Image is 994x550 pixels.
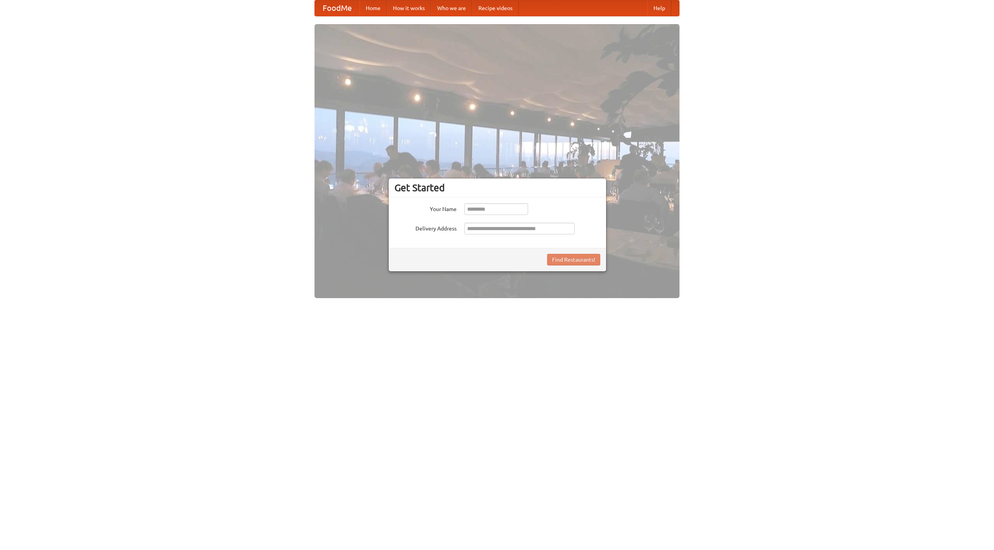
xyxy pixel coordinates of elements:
label: Your Name [394,203,457,213]
button: Find Restaurants! [547,254,600,265]
a: Recipe videos [472,0,519,16]
a: Help [647,0,671,16]
h3: Get Started [394,182,600,194]
a: How it works [387,0,431,16]
label: Delivery Address [394,223,457,232]
a: Who we are [431,0,472,16]
a: Home [360,0,387,16]
a: FoodMe [315,0,360,16]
